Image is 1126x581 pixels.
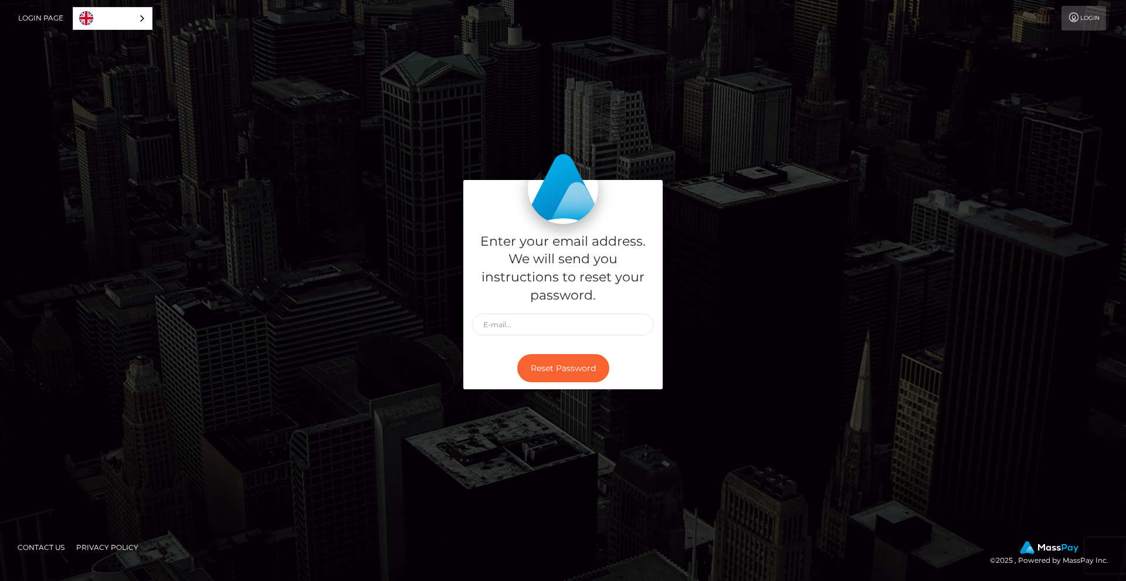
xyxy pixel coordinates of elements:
a: Login [1061,6,1106,30]
a: Contact Us [13,538,69,556]
a: Login Page [18,6,63,30]
div: © 2025 , Powered by MassPay Inc. [990,541,1117,567]
img: MassPay [1020,541,1078,554]
img: MassPay Login [528,154,598,224]
h5: Enter your email address. We will send you instructions to reset your password. [472,233,654,305]
div: Language [73,7,152,30]
button: Reset Password [517,354,609,383]
a: Privacy Policy [72,538,143,556]
a: English [73,8,152,29]
aside: Language selected: English [73,7,152,30]
input: E-mail... [472,314,654,335]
